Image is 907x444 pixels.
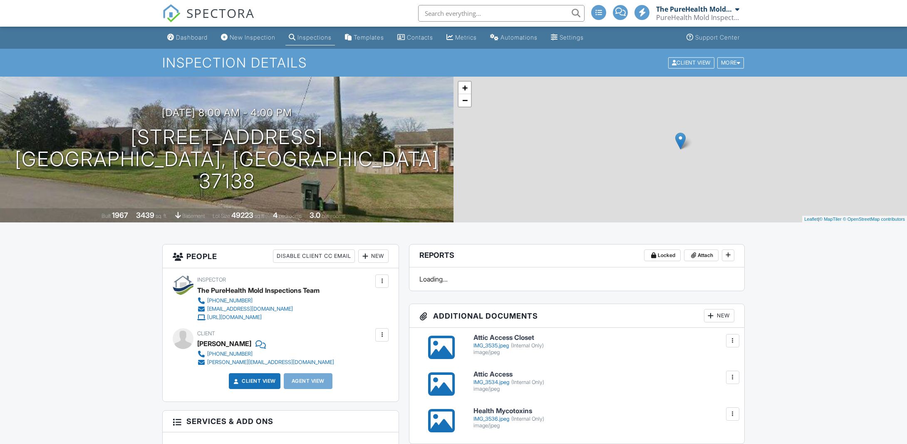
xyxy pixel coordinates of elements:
div: Metrics [455,34,477,41]
a: Inspections [285,30,335,45]
span: Client [197,330,215,337]
div: image/jpeg [473,349,734,356]
h3: Additional Documents [409,304,744,328]
h1: [STREET_ADDRESS] [GEOGRAPHIC_DATA], [GEOGRAPHIC_DATA] 37138 [13,126,440,192]
a: Zoom out [458,94,471,107]
div: The PureHealth Mold Inspections Team [197,284,320,297]
input: Search everything... [418,5,585,22]
a: Contacts [394,30,436,45]
a: Client View [667,59,716,65]
a: Attic Access IMG_3534.jpeg(Internal Only) image/jpeg [473,371,734,392]
div: Support Center [695,34,740,41]
a: New Inspection [218,30,279,45]
a: Zoom in [458,82,471,94]
h3: Services & Add ons [163,411,399,432]
div: IMG_3534.jpeg [473,379,734,386]
span: Lot Size [213,213,230,219]
span: (Internal Only) [511,416,544,422]
span: bathrooms [322,213,345,219]
a: SPECTORA [162,11,255,29]
h6: Attic Access [473,371,734,378]
h6: Health Mycotoxins [473,407,734,415]
div: Inspections [297,34,332,41]
a: © MapTiler [819,217,842,222]
h6: Attic Access Closet [473,334,734,342]
span: sq. ft. [156,213,167,219]
span: (Internal Only) [511,342,544,349]
div: 3.0 [310,211,320,220]
div: 3439 [136,211,154,220]
div: 4 [273,211,278,220]
div: 1967 [112,211,128,220]
span: SPECTORA [186,4,255,22]
a: [PHONE_NUMBER] [197,350,334,358]
div: [PHONE_NUMBER] [207,297,253,304]
div: Settings [560,34,584,41]
div: Templates [354,34,384,41]
div: New Inspection [230,34,275,41]
span: sq.ft. [255,213,265,219]
a: [PHONE_NUMBER] [197,297,313,305]
a: Metrics [443,30,480,45]
div: [PERSON_NAME] [197,337,251,350]
div: PureHealth Mold Inspections [656,13,739,22]
div: Dashboard [176,34,208,41]
span: (Internal Only) [511,379,544,385]
h3: People [163,244,399,268]
span: Inspector [197,277,226,283]
h3: [DATE] 8:00 am - 4:00 pm [162,107,292,118]
a: Automations (Basic) [487,30,541,45]
div: The PureHealth Mold Inspections Team [656,5,733,13]
img: The Best Home Inspection Software - Spectora [162,4,181,22]
div: Client View [668,57,714,68]
a: Attic Access Closet IMG_3535.jpeg(Internal Only) image/jpeg [473,334,734,355]
a: Dashboard [164,30,211,45]
a: Health Mycotoxins IMG_3536.jpeg(Internal Only) image/jpeg [473,407,734,429]
div: New [358,249,389,263]
div: New [704,309,734,322]
a: Settings [548,30,587,45]
div: More [717,57,744,68]
a: Client View [232,377,276,385]
a: Leaflet [804,217,818,222]
div: | [802,216,907,223]
div: Automations [501,34,538,41]
a: [PERSON_NAME][EMAIL_ADDRESS][DOMAIN_NAME] [197,358,334,367]
div: [PERSON_NAME][EMAIL_ADDRESS][DOMAIN_NAME] [207,359,334,366]
a: [URL][DOMAIN_NAME] [197,313,313,322]
h1: Inspection Details [162,55,745,70]
div: Contacts [407,34,433,41]
span: basement [182,213,205,219]
div: image/jpeg [473,422,734,429]
a: Templates [342,30,387,45]
div: [EMAIL_ADDRESS][DOMAIN_NAME] [207,306,293,312]
a: Support Center [683,30,743,45]
div: IMG_3535.jpeg [473,342,734,349]
div: [PHONE_NUMBER] [207,351,253,357]
div: Disable Client CC Email [273,249,355,263]
div: IMG_3536.jpeg [473,416,734,422]
span: bedrooms [279,213,302,219]
a: [EMAIL_ADDRESS][DOMAIN_NAME] [197,305,313,313]
div: 49223 [231,211,253,220]
span: Built [102,213,111,219]
div: image/jpeg [473,386,734,392]
div: [URL][DOMAIN_NAME] [207,314,262,321]
a: © OpenStreetMap contributors [843,217,905,222]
